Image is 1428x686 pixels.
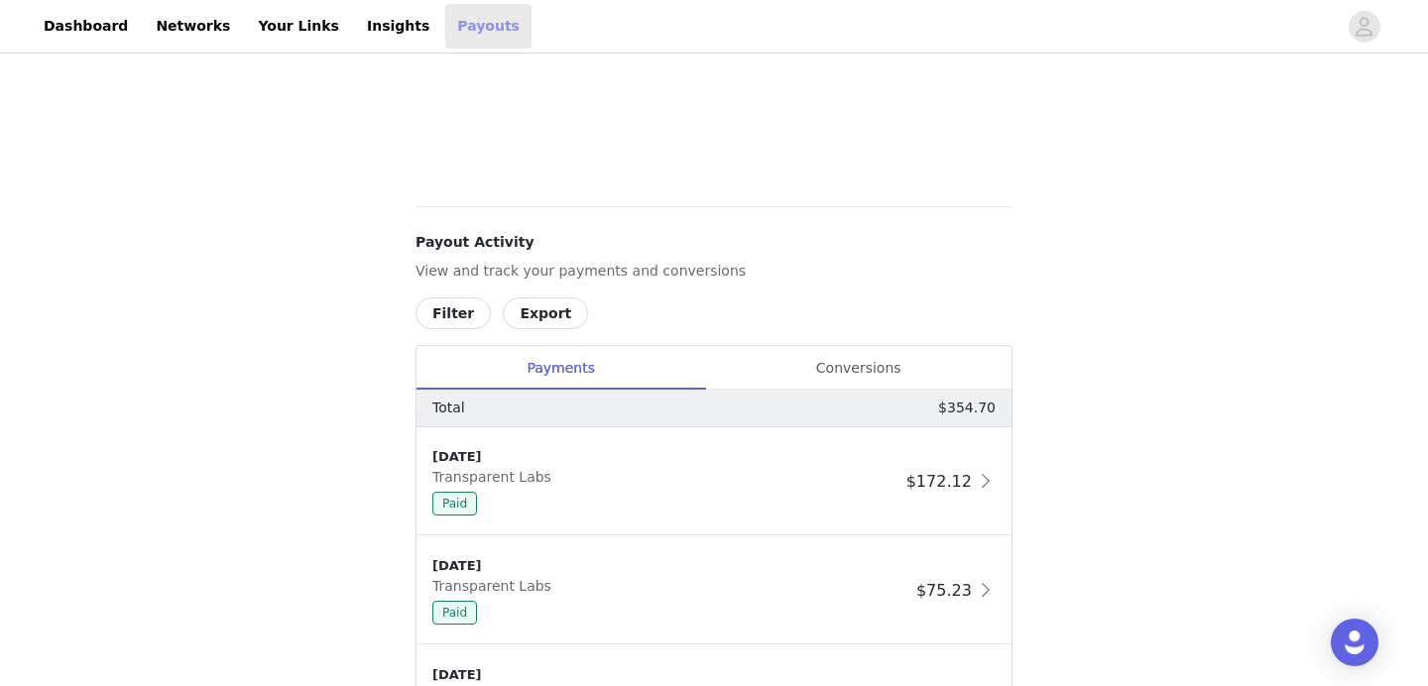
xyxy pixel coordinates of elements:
a: Networks [144,4,242,49]
span: $172.12 [906,472,972,491]
p: $354.70 [938,398,996,418]
div: clickable-list-item [416,427,1011,536]
button: Export [503,297,588,329]
p: Total [432,398,465,418]
div: Conversions [705,346,1011,391]
a: Your Links [246,4,351,49]
a: Insights [355,4,441,49]
div: [DATE] [432,665,918,685]
a: Payouts [445,4,532,49]
div: clickable-list-item [416,536,1011,645]
div: Payments [416,346,705,391]
div: Open Intercom Messenger [1331,619,1378,666]
a: Dashboard [32,4,140,49]
button: Filter [416,297,491,329]
div: [DATE] [432,556,908,576]
h4: Payout Activity [416,232,1012,253]
span: $75.23 [916,581,972,600]
p: View and track your payments and conversions [416,261,1012,282]
span: Transparent Labs [432,578,559,594]
span: Transparent Labs [432,469,559,485]
div: avatar [1355,11,1373,43]
span: Paid [432,601,477,625]
div: [DATE] [432,447,898,467]
span: Paid [432,492,477,515]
